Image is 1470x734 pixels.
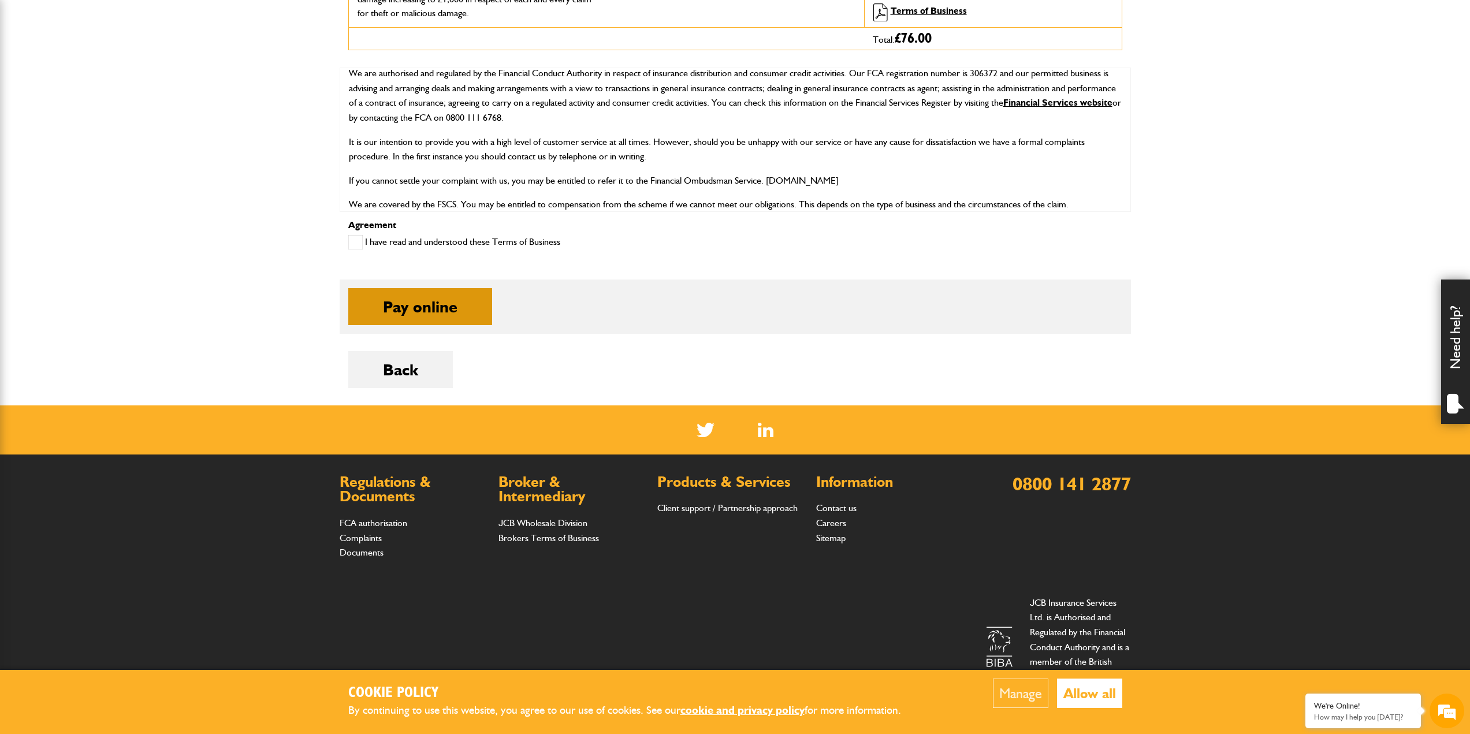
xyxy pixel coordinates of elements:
p: It is our intention to provide you with a high level of customer service at all times. However, s... [349,135,1122,164]
a: Client support / Partnership approach [657,502,798,513]
a: FCA authorisation [340,517,407,528]
div: Chat with us now [60,65,194,80]
label: I have read and understood these Terms of Business [348,235,560,249]
button: Pay online [348,288,492,325]
img: d_20077148190_company_1631870298795_20077148190 [20,64,49,80]
p: We are covered by the FSCS. You may be entitled to compensation from the scheme if we cannot meet... [349,197,1122,212]
p: We are authorised and regulated by the Financial Conduct Authority in respect of insurance distri... [349,66,1122,125]
textarea: Type your message and hit 'Enter' [15,209,211,346]
button: Back [348,351,453,388]
p: By continuing to use this website, you agree to our use of cookies. See our for more information. [348,702,920,720]
a: Sitemap [816,532,846,543]
h2: Regulations & Documents [340,475,487,504]
a: Financial Services website [1003,97,1112,108]
div: Minimize live chat window [189,6,217,33]
a: Terms of Business [891,5,967,16]
p: If you cannot settle your complaint with us, you may be entitled to refer it to the Financial Omb... [349,173,1122,188]
div: Total: [864,28,1122,50]
a: cookie and privacy policy [680,703,805,717]
p: Agreement [348,221,1122,230]
span: 76.00 [901,32,932,46]
h2: Cookie Policy [348,684,920,702]
button: Allow all [1057,679,1122,708]
a: Complaints [340,532,382,543]
div: Need help? [1441,280,1470,424]
div: We're Online! [1314,701,1412,711]
h2: Products & Services [657,475,805,490]
a: JCB Wholesale Division [498,517,587,528]
em: Start Chat [157,356,210,371]
img: Twitter [697,423,714,437]
input: Enter your last name [15,107,211,132]
a: Careers [816,517,846,528]
input: Enter your email address [15,141,211,166]
h2: Information [816,475,963,490]
a: 0800 141 2877 [1013,472,1131,495]
a: Brokers Terms of Business [498,532,599,543]
h2: Broker & Intermediary [498,475,646,504]
button: Manage [993,679,1048,708]
a: LinkedIn [758,423,773,437]
p: JCB Insurance Services Ltd. is Authorised and Regulated by the Financial Conduct Authority and is... [1030,595,1131,699]
input: Enter your phone number [15,175,211,200]
img: Linked In [758,423,773,437]
a: Contact us [816,502,857,513]
span: £ [895,32,932,46]
p: How may I help you today? [1314,713,1412,721]
a: Documents [340,547,384,558]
